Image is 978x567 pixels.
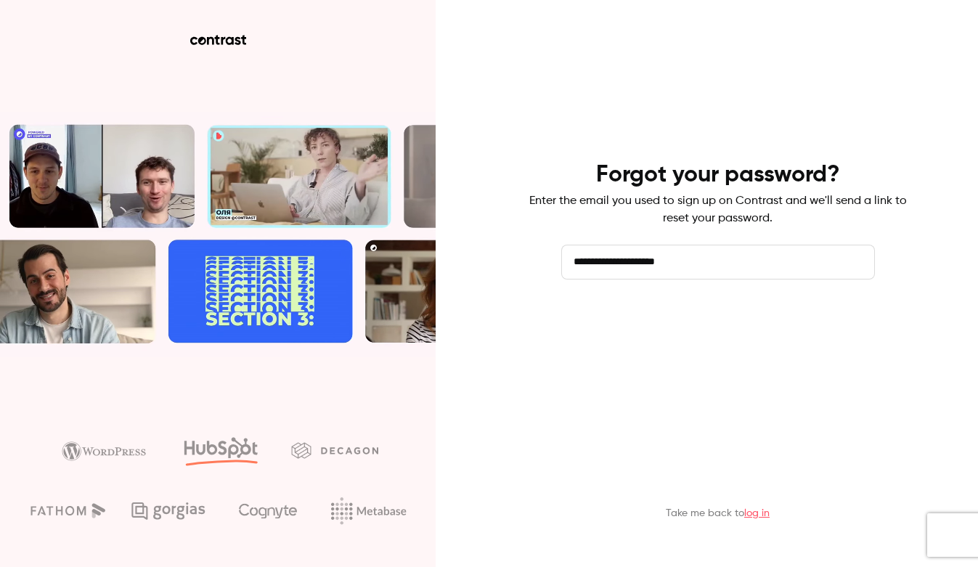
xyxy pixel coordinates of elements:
h4: Forgot your password? [596,160,840,189]
p: Take me back to [666,506,770,521]
button: Send reset email [561,303,875,338]
img: decagon [291,442,378,458]
a: log in [744,508,770,518]
p: Enter the email you used to sign up on Contrast and we'll send a link to reset your password. [529,192,907,227]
